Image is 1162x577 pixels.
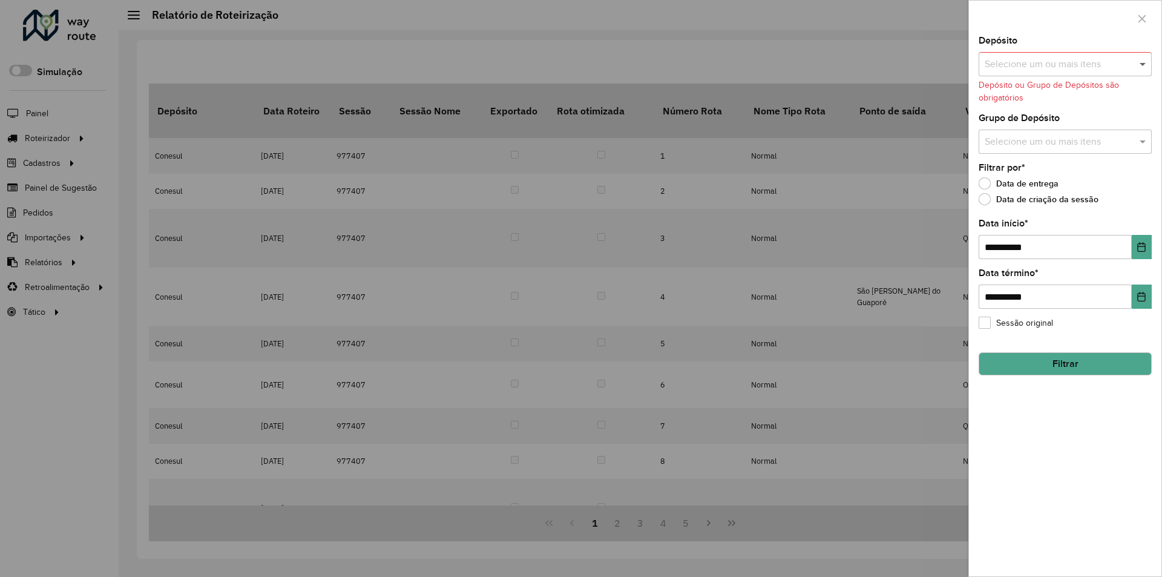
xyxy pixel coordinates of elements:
[1132,285,1152,309] button: Choose Date
[979,177,1059,190] label: Data de entrega
[979,216,1028,231] label: Data início
[979,81,1119,102] formly-validation-message: Depósito ou Grupo de Depósitos são obrigatórios
[979,352,1152,375] button: Filtrar
[979,193,1098,205] label: Data de criação da sessão
[979,266,1039,280] label: Data término
[1132,235,1152,259] button: Choose Date
[979,111,1060,125] label: Grupo de Depósito
[979,317,1053,329] label: Sessão original
[979,160,1025,175] label: Filtrar por
[979,33,1017,48] label: Depósito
